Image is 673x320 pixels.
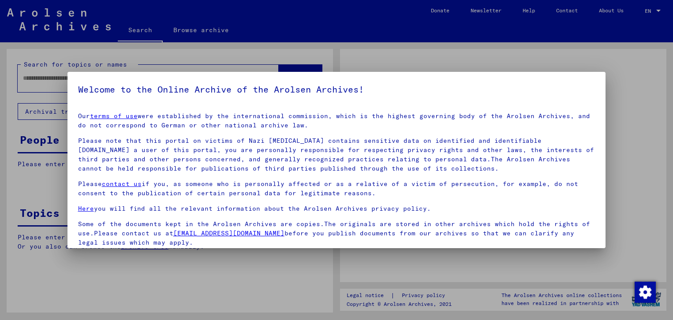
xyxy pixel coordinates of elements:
[78,205,94,212] a: Here
[78,82,595,97] h5: Welcome to the Online Archive of the Arolsen Archives!
[78,136,595,173] p: Please note that this portal on victims of Nazi [MEDICAL_DATA] contains sensitive data on identif...
[78,220,595,247] p: Some of the documents kept in the Arolsen Archives are copies.The originals are stored in other a...
[90,112,138,120] a: terms of use
[635,282,656,303] img: Change consent
[78,204,595,213] p: you will find all the relevant information about the Arolsen Archives privacy policy.
[78,179,595,198] p: Please if you, as someone who is personally affected or as a relative of a victim of persecution,...
[102,180,142,188] a: contact us
[173,229,284,237] a: [EMAIL_ADDRESS][DOMAIN_NAME]
[78,112,595,130] p: Our were established by the international commission, which is the highest governing body of the ...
